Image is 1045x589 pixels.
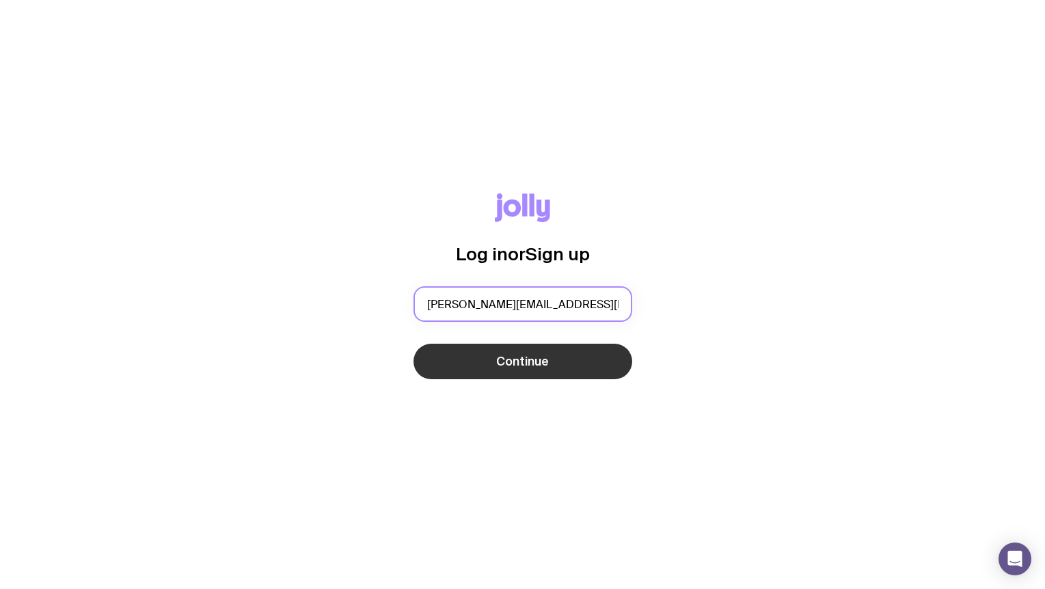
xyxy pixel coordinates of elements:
input: you@email.com [413,286,632,322]
span: or [508,244,526,264]
div: Open Intercom Messenger [999,543,1031,575]
span: Continue [496,353,549,370]
button: Continue [413,344,632,379]
span: Log in [456,244,508,264]
span: Sign up [526,244,590,264]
